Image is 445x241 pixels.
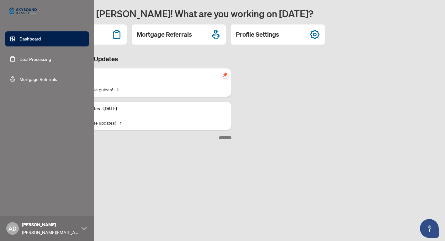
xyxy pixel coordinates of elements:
h2: Profile Settings [236,30,279,39]
a: Dashboard [19,36,41,42]
span: AD [8,224,17,233]
span: → [118,119,121,126]
span: [PERSON_NAME] [22,221,78,228]
button: Open asap [420,219,439,238]
p: Platform Updates - [DATE] [66,105,226,112]
img: logo [5,3,41,18]
span: → [115,86,119,93]
a: Deal Processing [19,56,51,62]
span: [PERSON_NAME][EMAIL_ADDRESS][DOMAIN_NAME] [22,229,78,236]
p: Self-Help [66,72,226,79]
h2: Mortgage Referrals [137,30,192,39]
h1: Welcome back [PERSON_NAME]! What are you working on [DATE]? [33,8,437,19]
a: Mortgage Referrals [19,76,57,82]
h3: Brokerage & Industry Updates [33,55,231,63]
span: pushpin [221,71,229,78]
